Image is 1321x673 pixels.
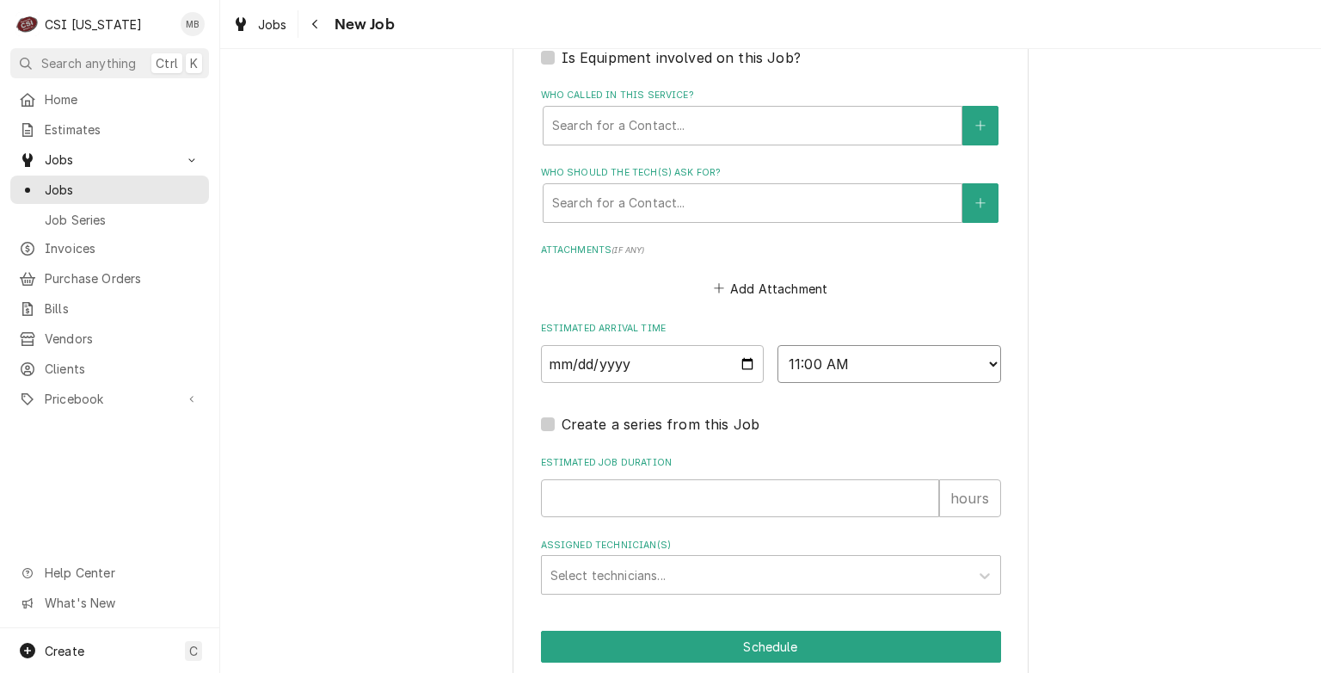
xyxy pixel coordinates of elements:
[45,269,200,287] span: Purchase Orders
[777,345,1001,383] select: Time Select
[45,211,200,229] span: Job Series
[15,12,40,36] div: C
[541,322,1001,336] label: Estimated Arrival Time
[541,166,1001,180] label: Who should the tech(s) ask for?
[939,479,1001,517] div: hours
[45,90,200,108] span: Home
[225,10,294,39] a: Jobs
[15,12,40,36] div: CSI Kentucky's Avatar
[541,89,1001,145] div: Who called in this service?
[541,89,1001,102] label: Who called in this service?
[10,115,209,144] a: Estimates
[45,181,200,199] span: Jobs
[541,631,1001,663] div: Button Group Row
[710,276,831,300] button: Add Attachment
[975,197,986,209] svg: Create New Contact
[45,594,199,612] span: What's New
[541,539,1001,595] div: Assigned Technician(s)
[541,456,1001,517] div: Estimated Job Duration
[10,85,209,114] a: Home
[962,106,998,145] button: Create New Contact
[45,120,200,139] span: Estimates
[10,355,209,383] a: Clients
[156,54,178,72] span: Ctrl
[45,360,200,378] span: Clients
[10,294,209,323] a: Bills
[541,322,1001,383] div: Estimated Arrival Time
[10,206,209,234] a: Job Series
[45,564,199,582] span: Help Center
[10,589,209,617] a: Go to What's New
[541,244,1001,300] div: Attachments
[562,47,801,68] label: Is Equipment involved on this Job?
[10,176,209,204] a: Jobs
[41,54,136,72] span: Search anything
[45,299,200,318] span: Bills
[45,644,84,658] span: Create
[541,456,1001,470] label: Estimated Job Duration
[258,15,287,34] span: Jobs
[10,48,209,78] button: Search anythingCtrlK
[10,385,209,413] a: Go to Pricebook
[611,245,644,255] span: ( if any )
[181,12,205,36] div: MB
[10,264,209,293] a: Purchase Orders
[562,414,760,435] label: Create a series from this Job
[10,145,209,174] a: Go to Jobs
[190,54,198,72] span: K
[962,183,998,223] button: Create New Contact
[189,642,198,660] span: C
[45,15,142,34] div: CSI [US_STATE]
[45,390,175,408] span: Pricebook
[181,12,205,36] div: Matt Brewington's Avatar
[302,10,329,38] button: Navigate back
[10,559,209,587] a: Go to Help Center
[541,345,765,383] input: Date
[541,631,1001,663] button: Schedule
[45,151,175,169] span: Jobs
[975,120,986,132] svg: Create New Contact
[541,166,1001,222] div: Who should the tech(s) ask for?
[10,324,209,353] a: Vendors
[541,244,1001,257] label: Attachments
[10,234,209,262] a: Invoices
[45,330,200,348] span: Vendors
[45,239,200,257] span: Invoices
[329,13,395,36] span: New Job
[541,539,1001,553] label: Assigned Technician(s)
